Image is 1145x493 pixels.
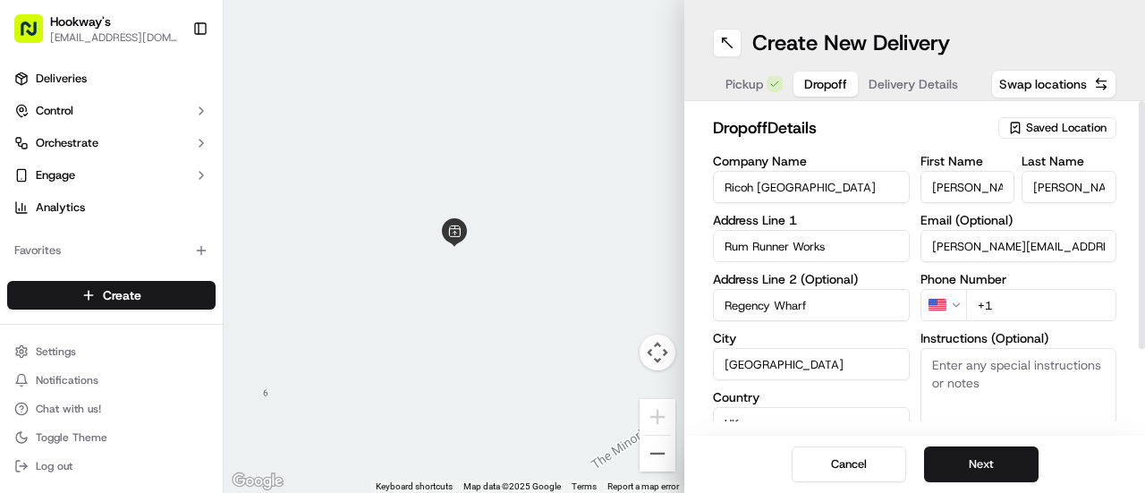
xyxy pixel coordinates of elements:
span: • [151,277,157,292]
span: Analytics [36,200,85,216]
button: Keyboard shortcuts [376,480,453,493]
p: Welcome 👋 [18,72,326,100]
div: Start new chat [81,171,293,189]
span: Chat with us! [36,402,101,416]
span: Pickup [725,75,763,93]
button: [EMAIL_ADDRESS][DOMAIN_NAME] [50,30,178,45]
label: Instructions (Optional) [920,332,1117,344]
img: Nash [18,18,54,54]
button: Engage [7,161,216,190]
label: Address Line 2 (Optional) [713,273,910,285]
label: Last Name [1022,155,1116,167]
span: Pylon [178,361,216,374]
span: • [241,326,247,340]
span: Saved Location [1026,120,1107,136]
button: Notifications [7,368,216,393]
span: Toggle Theme [36,430,107,445]
button: Zoom in [640,399,675,435]
label: First Name [920,155,1015,167]
button: Control [7,97,216,125]
a: Report a map error [607,481,679,491]
span: Notifications [36,373,98,387]
button: Create [7,281,216,310]
a: Deliveries [7,64,216,93]
img: 1736555255976-a54dd68f-1ca7-489b-9aae-adbdc363a1c4 [36,278,50,293]
input: Enter city [713,348,910,380]
h1: Create New Delivery [752,29,950,57]
input: Enter last name [1022,171,1116,203]
input: Got a question? Start typing here... [47,115,322,134]
span: [DATE] [250,326,287,340]
button: Log out [7,454,216,479]
button: Settings [7,339,216,364]
a: Analytics [7,193,216,222]
button: Chat with us! [7,396,216,421]
input: Enter email address [920,230,1117,262]
img: 1736555255976-a54dd68f-1ca7-489b-9aae-adbdc363a1c4 [36,327,50,341]
input: Apartment, suite, unit, etc. [713,289,910,321]
button: Cancel [792,446,906,482]
span: Orchestrate [36,135,98,151]
a: Powered byPylon [126,360,216,374]
input: Enter address [713,230,910,262]
span: Settings [36,344,76,359]
div: We're available if you need us! [81,189,246,203]
img: 1724597045416-56b7ee45-8013-43a0-a6f9-03cb97ddad50 [38,171,70,203]
span: Swap locations [999,75,1087,93]
button: Map camera controls [640,335,675,370]
span: Deliveries [36,71,87,87]
a: Terms (opens in new tab) [572,481,597,491]
button: Orchestrate [7,129,216,157]
button: See all [277,229,326,251]
label: City [713,332,910,344]
label: Phone Number [920,273,1117,285]
span: Create [103,286,141,304]
label: Country [713,391,910,404]
span: Map data ©2025 Google [463,481,561,491]
label: Company Name [713,155,910,167]
input: Enter first name [920,171,1015,203]
span: Log out [36,459,72,473]
img: Google [228,470,287,493]
img: 1736555255976-a54dd68f-1ca7-489b-9aae-adbdc363a1c4 [18,171,50,203]
span: Klarizel Pensader [55,277,148,292]
button: Saved Location [998,115,1116,140]
button: Hookway's [50,13,111,30]
span: [DATE] [161,277,198,292]
span: [PERSON_NAME] [PERSON_NAME] [55,326,237,340]
input: Enter phone number [966,289,1117,321]
button: Zoom out [640,436,675,472]
a: Open this area in Google Maps (opens a new window) [228,470,287,493]
h2: dropoff Details [713,115,988,140]
button: Start new chat [304,176,326,198]
img: Klarizel Pensader [18,260,47,289]
img: Joana Marie Avellanoza [18,309,47,337]
input: Enter company name [713,171,910,203]
button: Swap locations [991,70,1116,98]
label: Address Line 1 [713,214,910,226]
div: Past conversations [18,233,120,247]
label: Email (Optional) [920,214,1117,226]
span: Engage [36,167,75,183]
button: Toggle Theme [7,425,216,450]
input: Enter country [713,407,910,439]
button: Hookway's[EMAIL_ADDRESS][DOMAIN_NAME] [7,7,185,50]
div: Favorites [7,236,216,265]
span: Delivery Details [869,75,958,93]
span: Control [36,103,73,119]
button: Next [924,446,1039,482]
span: Dropoff [804,75,847,93]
